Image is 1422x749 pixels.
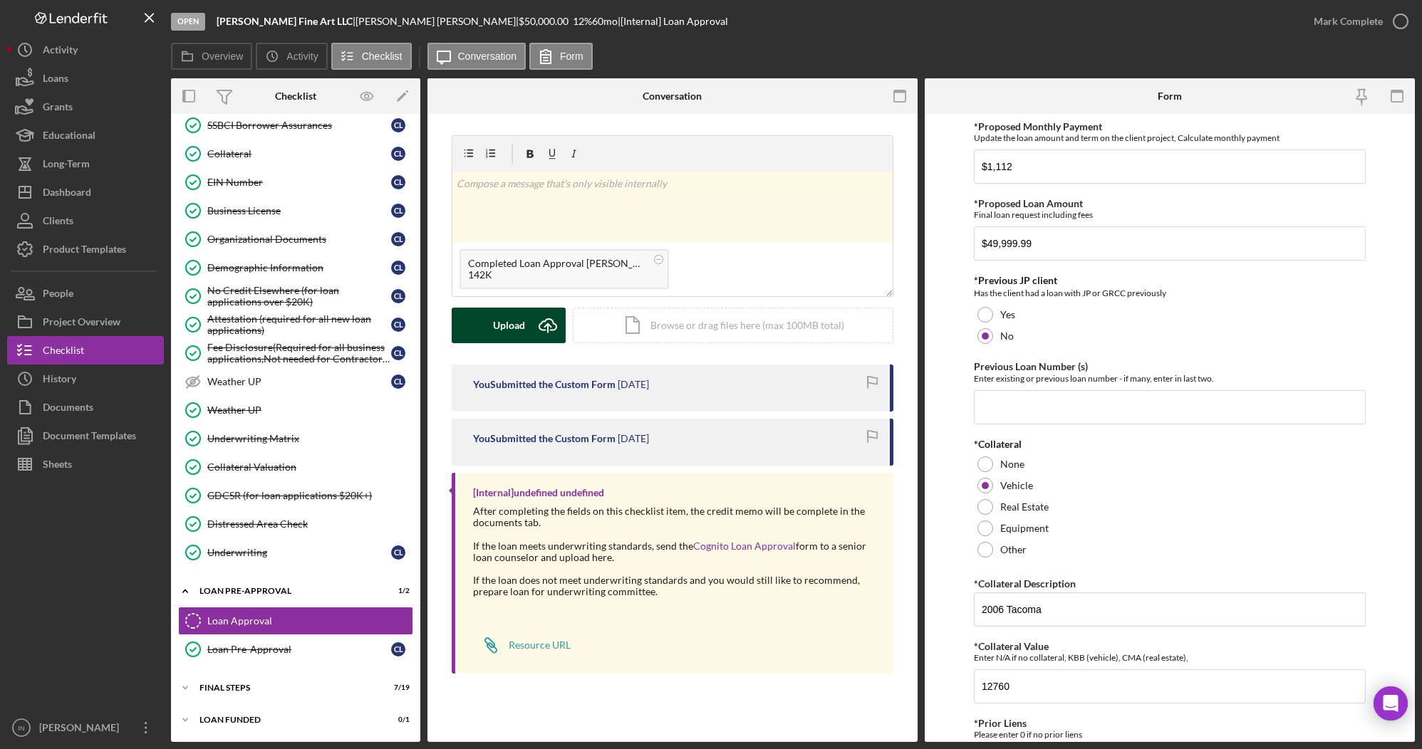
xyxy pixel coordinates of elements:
div: C L [391,204,405,218]
div: Loan Pre-Approval [207,644,391,655]
div: Collateral [207,148,391,159]
button: Upload [452,308,566,343]
div: C L [391,232,405,246]
a: Resource URL [473,631,571,659]
a: Weather UPCL [178,367,413,396]
label: Checklist [362,51,403,62]
button: Activity [7,36,164,64]
div: Resource URL [509,639,571,651]
a: EIN NumberCL [178,168,413,197]
label: Conversation [458,51,517,62]
label: *Proposed Loan Amount [974,197,1083,209]
a: Loan Approval [178,607,413,635]
a: CollateralCL [178,140,413,168]
button: Form [529,43,593,70]
label: Previous Loan Number (s) [974,360,1088,372]
div: [Internal] undefined undefined [473,487,604,498]
div: Checklist [275,90,316,102]
div: No Credit Elsewhere (for loan applications over $20K) [207,285,391,308]
div: Enter existing or previous loan number - if many, enter in last two. [974,373,1366,384]
button: Documents [7,393,164,421]
div: You Submitted the Custom Form [473,433,616,444]
div: C L [391,289,405,303]
div: 12 % [573,16,592,27]
div: Clients [43,206,73,239]
button: People [7,279,164,308]
div: Final loan request including fees [974,209,1366,220]
a: Dashboard [7,178,164,206]
label: Yes [1000,309,1015,320]
a: UnderwritingCL [178,538,413,567]
div: 60 mo [592,16,618,27]
div: Underwriting [207,547,391,558]
time: 2025-07-28 23:46 [618,433,649,444]
div: Activity [43,36,78,68]
label: Activity [286,51,318,62]
button: Sheets [7,450,164,478]
a: No Credit Elsewhere (for loan applications over $20K)CL [178,282,413,310]
div: Please enter 0 if no prior liens [974,729,1366,740]
button: IN[PERSON_NAME] [7,713,164,742]
label: *Prior Liens [974,717,1027,729]
div: C L [391,374,405,389]
div: History [43,365,76,397]
div: Sheets [43,450,72,482]
div: Demographic Information [207,262,391,273]
div: Distressed Area Check [207,518,412,530]
div: If the loan does not meet underwriting standards and you would still like to recommend, prepare l... [473,575,879,597]
div: | [217,16,355,27]
button: Grants [7,93,164,121]
div: People [43,279,73,311]
div: Grants [43,93,73,125]
div: Checklist [43,336,84,368]
button: History [7,365,164,393]
button: Checklist [7,336,164,365]
button: Activity [256,43,327,70]
a: Business LicenseCL [178,197,413,225]
button: Long-Term [7,150,164,178]
a: Cognito Loan Approval [693,540,796,552]
label: *Collateral Description [974,577,1076,590]
div: Has the client had a loan with JP or GRCC previously [974,286,1366,300]
div: 142K [468,269,646,281]
div: If the loan meets underwriting standards, send the form to a senior loan counselor and upload here. [473,540,879,563]
button: Checklist [331,43,412,70]
a: Document Templates [7,421,164,450]
button: Overview [171,43,252,70]
div: C L [391,118,405,132]
div: Attestation (required for all new loan applications) [207,313,391,336]
label: No [1000,330,1014,342]
div: Open Intercom Messenger [1374,686,1408,721]
a: Fee Disclosure(Required for all business applications,Not needed for Contractor loans)CL [178,339,413,367]
div: C L [391,175,405,189]
div: Project Overview [43,308,120,340]
div: Loans [43,64,68,96]
div: Collateral Valuation [207,461,412,473]
a: SSBCI Borrower AssurancesCL [178,111,413,140]
a: Project Overview [7,308,164,336]
div: Organizational Documents [207,234,391,245]
div: Form [1158,90,1182,102]
a: Distressed Area Check [178,510,413,538]
b: [PERSON_NAME] Fine Art LLC [217,15,353,27]
div: SSBCI Borrower Assurances [207,120,391,131]
div: Loan Approval [207,615,412,627]
div: C L [391,642,405,656]
div: Completed Loan Approval [PERSON_NAME] , [PERSON_NAME].pdf [468,258,646,269]
div: Weather UP [207,404,412,416]
a: Demographic InformationCL [178,253,413,282]
label: Real Estate [1000,501,1049,513]
div: 1 / 2 [384,587,410,595]
div: *Collateral [974,439,1366,450]
label: Overview [202,51,243,62]
div: You Submitted the Custom Form [473,379,616,390]
a: Clients [7,206,164,235]
div: Document Templates [43,421,136,454]
text: IN [18,724,25,732]
a: Attestation (required for all new loan applications)CL [178,310,413,339]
